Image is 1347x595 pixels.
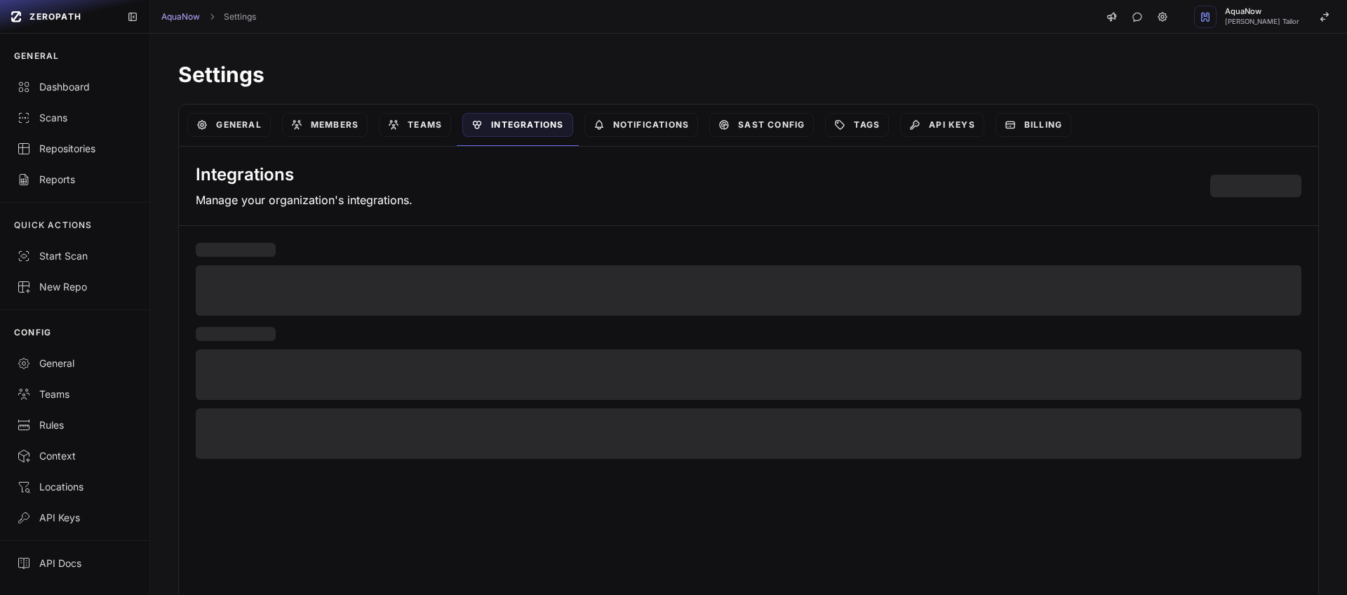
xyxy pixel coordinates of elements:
[379,113,451,137] a: Teams
[17,249,133,263] div: Start Scan
[6,6,116,28] a: ZEROPATH
[462,113,572,137] a: Integrations
[187,113,270,137] a: General
[14,327,51,338] p: CONFIG
[900,113,984,137] a: API Keys
[584,113,699,137] a: Notifications
[196,163,413,186] h2: Integrations
[17,387,133,401] div: Teams
[161,11,256,22] nav: breadcrumb
[1225,8,1299,15] span: AquaNow
[207,12,217,22] svg: chevron right,
[196,192,413,208] p: Manage your organization's integrations.
[17,111,133,125] div: Scans
[709,113,814,137] a: SAST Config
[178,62,1319,87] h1: Settings
[224,11,256,22] a: Settings
[17,280,133,294] div: New Repo
[17,556,133,570] div: API Docs
[14,220,93,231] p: QUICK ACTIONS
[996,113,1071,137] a: Billing
[17,511,133,525] div: API Keys
[1225,18,1299,25] span: [PERSON_NAME] Tailor
[17,173,133,187] div: Reports
[17,418,133,432] div: Rules
[17,480,133,494] div: Locations
[29,11,81,22] span: ZEROPATH
[282,113,368,137] a: Members
[17,142,133,156] div: Repositories
[17,449,133,463] div: Context
[825,113,889,137] a: Tags
[14,51,59,62] p: GENERAL
[161,11,200,22] a: AquaNow
[17,80,133,94] div: Dashboard
[17,356,133,370] div: General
